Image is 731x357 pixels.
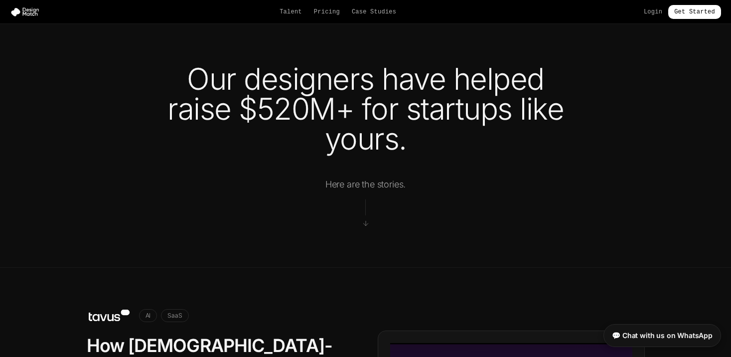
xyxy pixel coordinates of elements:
span: SaaS [161,309,188,322]
img: Tavus [87,308,131,324]
a: Login [644,8,662,16]
h1: Our designers have helped raise $520M+ for startups like yours. [143,64,589,154]
img: Design Match [10,7,44,17]
p: Here are the stories. [325,178,406,191]
a: 💬 Chat with us on WhatsApp [603,324,721,347]
a: Talent [280,8,302,16]
span: AI [139,309,157,322]
a: Pricing [314,8,340,16]
a: Case Studies [352,8,396,16]
a: Get Started [668,5,721,19]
